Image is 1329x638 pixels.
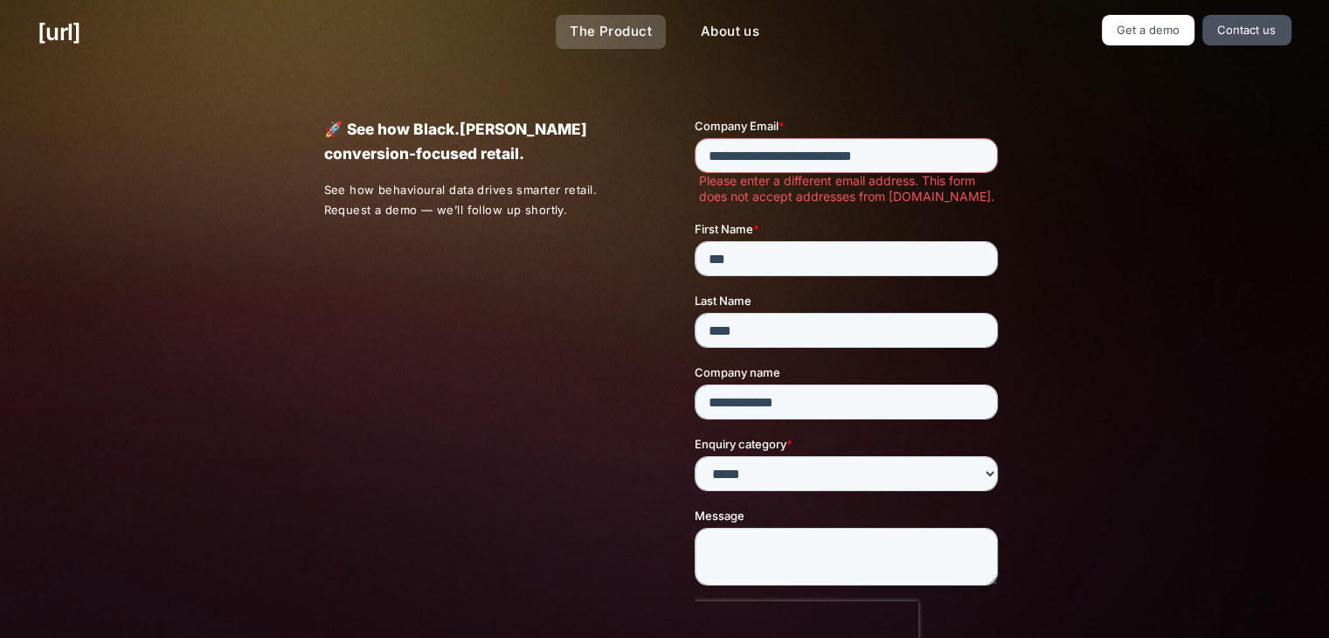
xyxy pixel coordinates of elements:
a: The Product [556,15,666,49]
a: Get a demo [1102,15,1195,45]
p: See how behavioural data drives smarter retail. Request a demo — we’ll follow up shortly. [323,180,634,220]
a: About us [687,15,773,49]
a: Contact us [1202,15,1291,45]
p: 🚀 See how Black.[PERSON_NAME] conversion-focused retail. [323,117,633,166]
a: [URL] [38,15,80,49]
